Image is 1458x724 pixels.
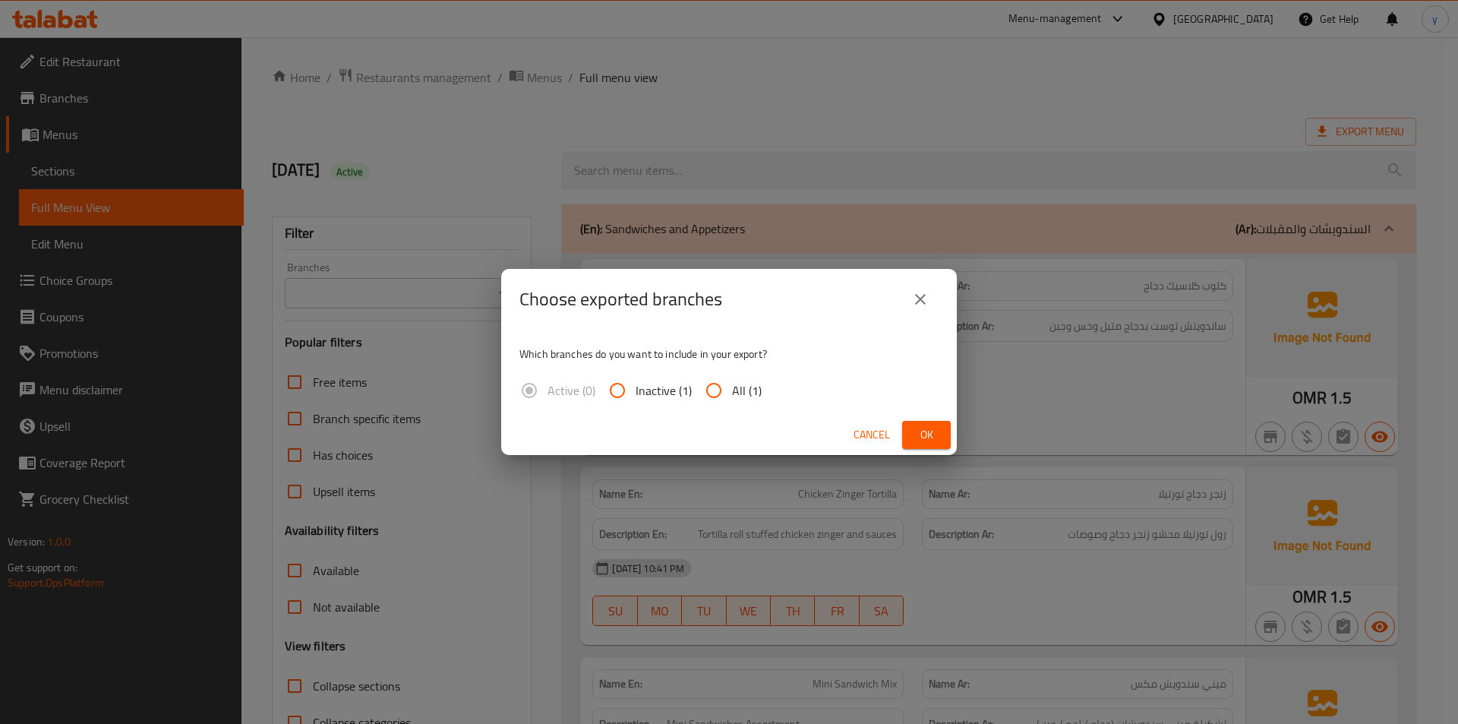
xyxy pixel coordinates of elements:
span: Active (0) [548,381,595,400]
button: Ok [902,421,951,449]
span: Inactive (1) [636,381,692,400]
h2: Choose exported branches [519,287,722,311]
button: Cancel [847,421,896,449]
span: All (1) [732,381,762,400]
button: close [902,281,939,318]
p: Which branches do you want to include in your export? [519,346,939,362]
span: Ok [914,425,939,444]
span: Cancel [854,425,890,444]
